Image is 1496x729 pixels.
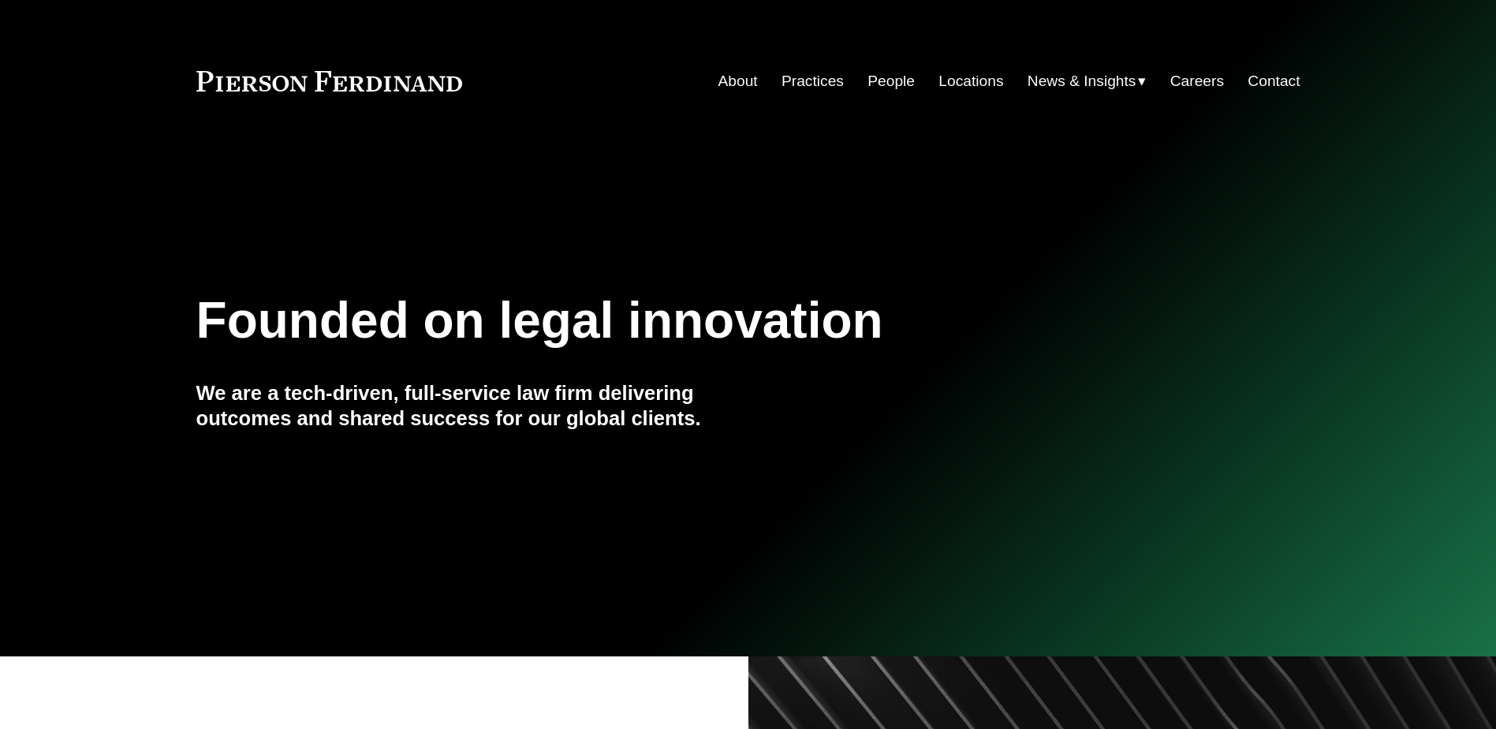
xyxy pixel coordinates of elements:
span: News & Insights [1028,68,1136,95]
a: Locations [938,66,1003,96]
a: folder dropdown [1028,66,1147,96]
a: Careers [1170,66,1224,96]
a: People [867,66,915,96]
a: Practices [782,66,844,96]
a: Contact [1248,66,1300,96]
h4: We are a tech-driven, full-service law firm delivering outcomes and shared success for our global... [196,380,748,432]
h1: Founded on legal innovation [196,292,1117,350]
a: About [718,66,758,96]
